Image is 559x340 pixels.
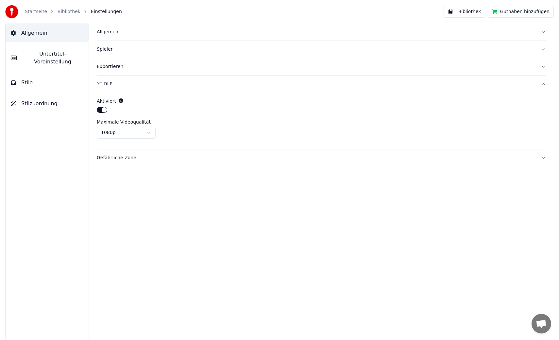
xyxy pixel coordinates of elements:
button: Bibliothek [444,6,485,18]
a: Bibliothek [58,8,80,15]
div: Allgemein [97,29,535,35]
span: Allgemein [21,29,47,37]
span: Untertitel-Voreinstellung [22,50,83,66]
img: youka [5,5,18,18]
button: YT-DLP [97,76,546,93]
button: Allgemein [6,24,89,42]
span: Stile [21,79,33,87]
div: Gefährliche Zone [97,155,535,161]
button: Untertitel-Voreinstellung [6,45,89,71]
button: Gefährliche Zone [97,149,546,166]
nav: breadcrumb [25,8,122,15]
div: YT-DLP [97,81,535,87]
button: Exportieren [97,58,546,75]
a: Startseite [25,8,47,15]
button: Stile [6,74,89,92]
label: Aktiviert [97,99,116,103]
div: Chat öffnen [532,314,551,333]
label: Maximale Videoqualität [97,120,151,124]
div: Exportieren [97,63,535,70]
button: Allgemein [97,24,546,41]
span: Einstellungen [91,8,122,15]
div: YT-DLP [97,93,546,149]
div: Spieler [97,46,535,53]
button: Spieler [97,41,546,58]
button: Stilzuordnung [6,94,89,113]
span: Stilzuordnung [21,100,58,108]
button: Guthaben hinzufügen [488,6,554,18]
